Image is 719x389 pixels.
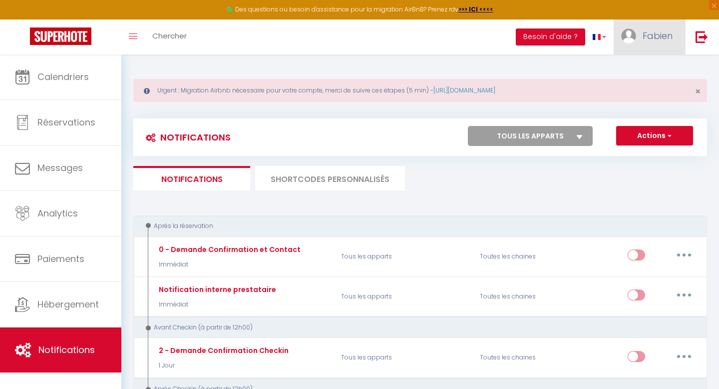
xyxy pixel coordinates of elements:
[156,244,301,255] div: 0 - Demande Confirmation et Contact
[37,252,84,265] span: Paiements
[141,126,231,148] h3: Notifications
[156,284,276,295] div: Notification interne prestataire
[458,5,493,13] a: >>> ICI <<<<
[621,28,636,43] img: ...
[335,242,473,271] p: Tous les apparts
[473,343,566,372] div: Toutes les chaines
[145,19,194,54] a: Chercher
[156,300,276,309] p: Immédiat
[38,343,95,356] span: Notifications
[473,242,566,271] div: Toutes les chaines
[156,260,301,269] p: Immédiat
[37,207,78,219] span: Analytics
[335,343,473,372] p: Tous les apparts
[614,19,685,54] a: ... Fabien
[156,361,289,370] p: 1 Jour
[433,86,495,94] a: [URL][DOMAIN_NAME]
[37,116,95,128] span: Réservations
[37,70,89,83] span: Calendriers
[133,79,707,102] div: Urgent : Migration Airbnb nécessaire pour votre compte, merci de suivre ces étapes (5 min) -
[696,30,708,43] img: logout
[255,166,405,190] li: SHORTCODES PERSONNALISÉS
[152,30,187,41] span: Chercher
[643,29,673,42] span: Fabien
[695,85,701,97] span: ×
[37,298,99,310] span: Hébergement
[143,323,687,332] div: Avant Checkin (à partir de 12h00)
[37,161,83,174] span: Messages
[143,221,687,231] div: Après la réservation
[30,27,91,45] img: Super Booking
[335,282,473,311] p: Tous les apparts
[516,28,585,45] button: Besoin d'aide ?
[473,282,566,311] div: Toutes les chaines
[156,345,289,356] div: 2 - Demande Confirmation Checkin
[616,126,693,146] button: Actions
[695,87,701,96] button: Close
[133,166,250,190] li: Notifications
